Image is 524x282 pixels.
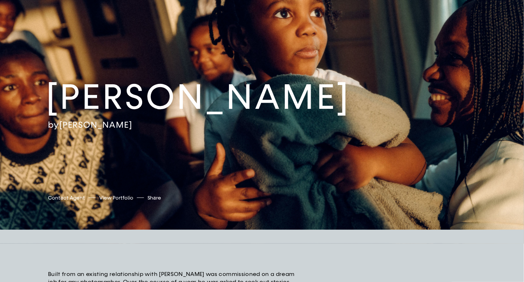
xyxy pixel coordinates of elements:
[148,193,161,203] button: Share
[46,75,399,119] h2: [PERSON_NAME]
[99,194,133,202] a: View Portfolio
[48,119,59,130] span: by
[59,119,133,130] a: [PERSON_NAME]
[48,194,85,202] a: Contact Agent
